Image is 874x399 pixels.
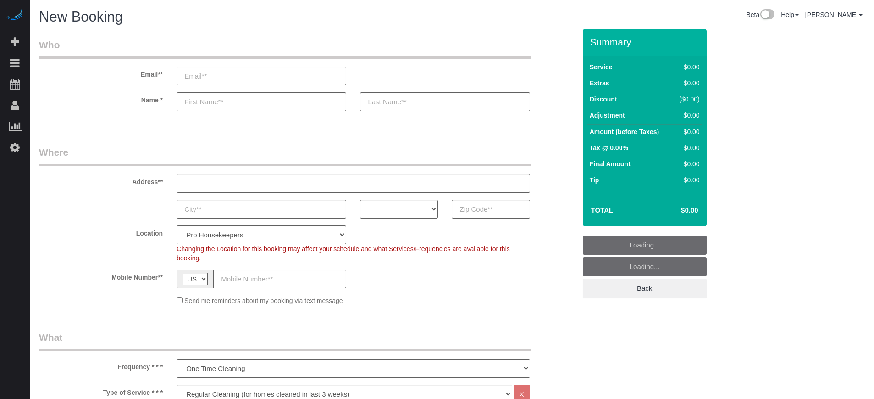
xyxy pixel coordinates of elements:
label: Frequency * * * [32,359,170,371]
label: Discount [590,95,617,104]
span: New Booking [39,9,123,25]
legend: Who [39,38,531,59]
span: Changing the Location for this booking may affect your schedule and what Services/Frequencies are... [177,245,510,262]
div: $0.00 [675,127,700,136]
label: Name * [32,92,170,105]
input: Zip Code** [452,200,530,219]
label: Service [590,62,613,72]
input: Last Name** [360,92,530,111]
a: Back [583,279,707,298]
label: Adjustment [590,111,625,120]
div: ($0.00) [675,95,700,104]
div: $0.00 [675,111,700,120]
legend: Where [39,146,531,166]
div: $0.00 [675,143,700,152]
a: Beta [746,11,774,18]
legend: What [39,331,531,351]
img: Automaid Logo [6,9,24,22]
label: Amount (before Taxes) [590,127,659,136]
a: [PERSON_NAME] [805,11,863,18]
label: Mobile Number** [32,270,170,282]
label: Location [32,225,170,238]
label: Final Amount [590,159,631,169]
div: $0.00 [675,159,700,169]
label: Tax @ 0.00% [590,143,628,152]
input: Mobile Number** [213,270,346,288]
div: $0.00 [675,79,700,88]
div: $0.00 [675,62,700,72]
label: Extras [590,79,609,88]
h3: Summary [590,37,702,47]
label: Tip [590,175,599,185]
input: First Name** [177,92,346,111]
a: Help [781,11,799,18]
strong: Total [591,206,614,214]
label: Type of Service * * * [32,385,170,397]
span: Send me reminders about my booking via text message [184,297,343,304]
h4: $0.00 [653,207,698,214]
div: $0.00 [675,175,700,185]
img: New interface [759,9,774,21]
